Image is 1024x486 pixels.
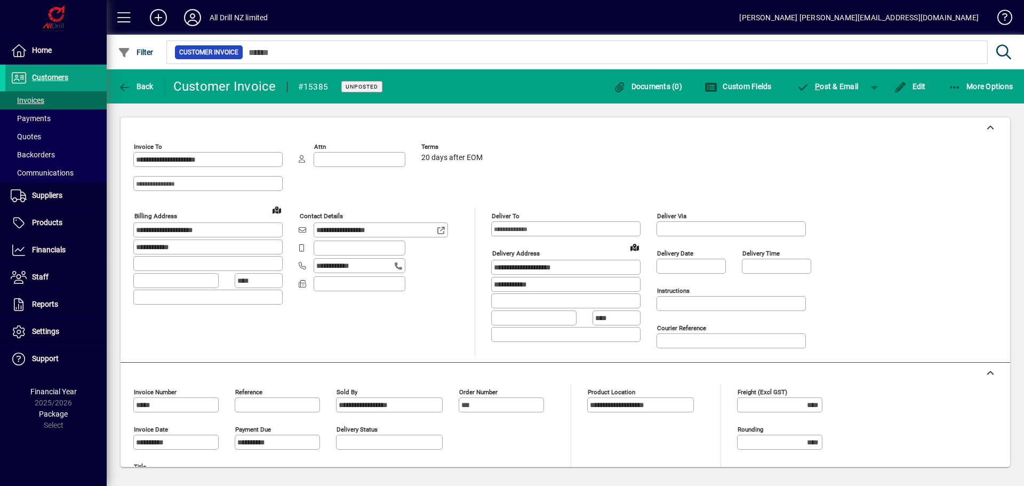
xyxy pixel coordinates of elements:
a: Financials [5,237,107,264]
span: Backorders [11,150,55,159]
span: Payments [11,114,51,123]
mat-label: Deliver To [492,212,519,220]
mat-label: Courier Reference [657,324,706,332]
span: Financial Year [30,387,77,396]
mat-label: Invoice number [134,388,177,396]
span: Settings [32,327,59,336]
mat-label: Rounding [738,426,763,433]
span: Unposted [346,83,378,90]
span: Customer Invoice [179,47,238,58]
span: Products [32,218,62,227]
a: View on map [626,238,643,256]
a: Communications [5,164,107,182]
mat-label: Payment due [235,426,271,433]
a: Invoices [5,91,107,109]
a: Quotes [5,128,107,146]
span: Package [39,410,68,418]
a: Payments [5,109,107,128]
button: Profile [175,8,210,27]
a: View on map [268,201,285,218]
span: Edit [894,82,926,91]
mat-label: Delivery date [657,250,693,257]
button: Custom Fields [702,77,774,96]
a: Support [5,346,107,372]
mat-label: Instructions [657,287,690,294]
a: Settings [5,318,107,345]
mat-label: Invoice To [134,143,162,150]
a: Knowledge Base [989,2,1011,37]
button: Edit [891,77,929,96]
a: Reports [5,291,107,318]
mat-label: Delivery status [337,426,378,433]
a: Home [5,37,107,64]
span: Customers [32,73,68,82]
div: Customer Invoice [173,78,276,95]
a: Staff [5,264,107,291]
button: More Options [946,77,1016,96]
app-page-header-button: Back [107,77,165,96]
span: Reports [32,300,58,308]
mat-label: Title [134,463,146,471]
span: Terms [421,144,485,150]
button: Documents (0) [610,77,685,96]
span: Quotes [11,132,41,141]
span: Staff [32,273,49,281]
mat-label: Delivery time [742,250,780,257]
mat-label: Product location [588,388,635,396]
button: Add [141,8,175,27]
span: Communications [11,169,74,177]
a: Products [5,210,107,236]
span: Filter [118,48,154,57]
div: [PERSON_NAME] [PERSON_NAME][EMAIL_ADDRESS][DOMAIN_NAME] [739,9,979,26]
span: Invoices [11,96,44,105]
span: Documents (0) [613,82,682,91]
div: #15385 [298,78,329,95]
span: 20 days after EOM [421,154,483,162]
span: P [815,82,820,91]
div: All Drill NZ limited [210,9,268,26]
mat-label: Order number [459,388,498,396]
mat-label: Attn [314,143,326,150]
span: Suppliers [32,191,62,200]
span: More Options [948,82,1013,91]
mat-label: Sold by [337,388,357,396]
mat-label: Reference [235,388,262,396]
mat-label: Freight (excl GST) [738,388,787,396]
span: Home [32,46,52,54]
span: Support [32,354,59,363]
button: Filter [115,43,156,62]
mat-label: Deliver via [657,212,686,220]
mat-label: Invoice date [134,426,168,433]
a: Suppliers [5,182,107,209]
button: Back [115,77,156,96]
span: ost & Email [797,82,859,91]
span: Custom Fields [705,82,772,91]
button: Post & Email [791,77,864,96]
span: Back [118,82,154,91]
span: Financials [32,245,66,254]
a: Backorders [5,146,107,164]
